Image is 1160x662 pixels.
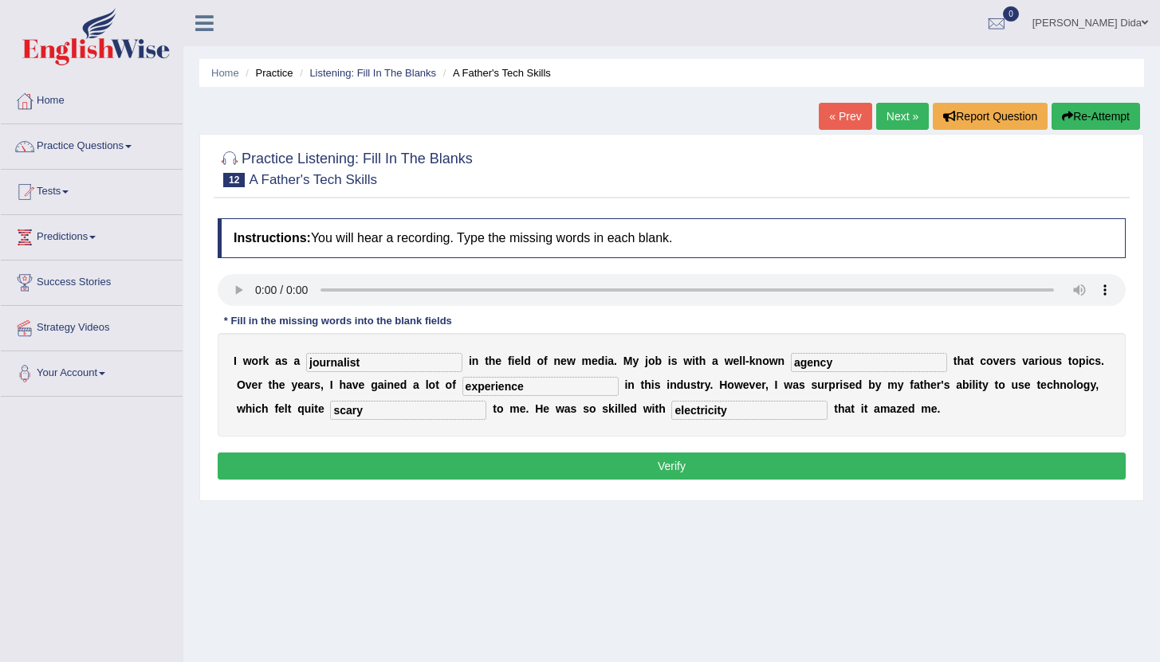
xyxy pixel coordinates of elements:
[941,378,943,391] b: '
[294,355,301,367] b: a
[339,378,346,391] b: h
[387,378,394,391] b: n
[452,378,456,391] b: f
[275,355,281,367] b: a
[1073,378,1076,391] b: l
[485,355,489,367] b: t
[306,353,462,372] input: blank
[861,402,864,415] b: i
[1,215,183,255] a: Predictions
[975,378,978,391] b: i
[314,378,320,391] b: s
[972,378,975,391] b: l
[218,452,1126,480] button: Verify
[627,378,635,391] b: n
[851,402,855,415] b: t
[249,172,377,187] small: A Father's Tech Skills
[632,355,639,367] b: y
[237,378,246,391] b: O
[318,402,324,415] b: e
[521,355,524,367] b: l
[218,147,473,187] h2: Practice Listening: Fill In The Blanks
[887,378,897,391] b: m
[560,355,567,367] b: e
[320,378,324,391] b: ,
[1018,378,1024,391] b: s
[614,355,617,367] b: .
[944,378,950,391] b: s
[1053,378,1060,391] b: h
[288,402,292,415] b: t
[849,378,855,391] b: e
[384,378,387,391] b: i
[775,378,778,391] b: I
[762,355,769,367] b: o
[608,355,614,367] b: a
[902,402,908,415] b: e
[999,355,1005,367] b: e
[537,355,545,367] b: o
[652,402,655,415] b: i
[817,378,824,391] b: u
[346,378,352,391] b: a
[655,402,659,415] b: t
[719,378,727,391] b: H
[1095,355,1101,367] b: s
[394,378,400,391] b: e
[297,402,305,415] b: q
[765,378,769,391] b: ,
[938,402,941,415] b: .
[910,378,914,391] b: f
[937,378,941,391] b: r
[743,378,749,391] b: e
[582,355,592,367] b: m
[512,355,515,367] b: i
[668,355,671,367] b: i
[223,173,245,187] span: 12
[749,378,756,391] b: v
[618,402,621,415] b: l
[692,355,695,367] b: i
[864,402,868,415] b: t
[520,402,526,415] b: e
[824,378,828,391] b: r
[982,378,989,391] b: y
[896,402,902,415] b: z
[727,378,734,391] b: o
[311,402,314,415] b: i
[1089,355,1095,367] b: c
[1028,355,1035,367] b: a
[255,402,261,415] b: c
[670,378,677,391] b: n
[211,67,239,79] a: Home
[330,378,333,391] b: I
[880,402,890,415] b: m
[855,378,863,391] b: d
[876,103,929,130] a: Next »
[755,378,761,391] b: e
[930,378,937,391] b: e
[429,378,436,391] b: o
[812,378,818,391] b: s
[733,355,740,367] b: e
[400,378,407,391] b: d
[695,355,699,367] b: t
[655,355,662,367] b: b
[564,402,571,415] b: a
[1049,355,1056,367] b: u
[269,378,273,391] b: t
[1,124,183,164] a: Practice Questions
[836,378,840,391] b: r
[1042,355,1049,367] b: o
[435,378,439,391] b: t
[330,401,486,420] input: blank
[571,402,577,415] b: s
[874,402,880,415] b: a
[969,378,973,391] b: i
[310,378,314,391] b: r
[278,402,285,415] b: e
[524,355,531,367] b: d
[243,355,252,367] b: w
[739,355,742,367] b: l
[218,314,458,329] div: * Fill in the missing words into the blank fields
